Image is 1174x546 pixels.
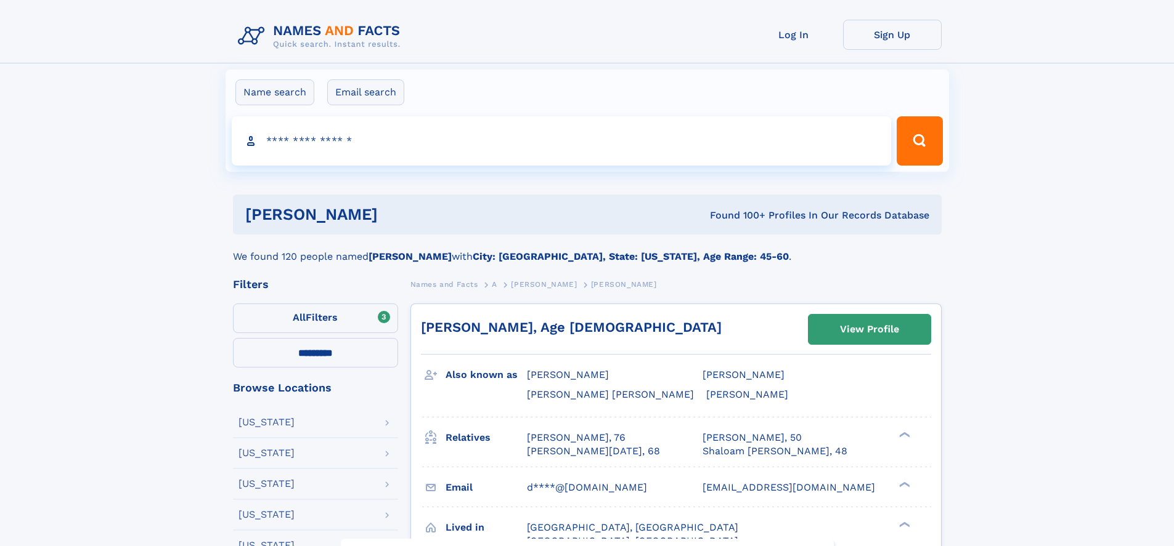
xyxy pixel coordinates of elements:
label: Email search [327,79,404,105]
div: [US_STATE] [238,448,295,458]
a: [PERSON_NAME] [511,276,577,292]
a: Shaloam [PERSON_NAME], 48 [703,444,847,458]
a: [PERSON_NAME], Age [DEMOGRAPHIC_DATA] [421,319,722,335]
b: [PERSON_NAME] [369,251,452,262]
h1: [PERSON_NAME] [245,207,544,222]
a: View Profile [809,315,931,344]
span: [PERSON_NAME] [591,280,657,289]
div: [US_STATE] [238,417,295,427]
span: [PERSON_NAME] [511,280,577,289]
h3: Also known as [446,364,527,385]
div: We found 120 people named with . [233,235,942,264]
a: [PERSON_NAME], 76 [527,431,626,444]
a: A [492,276,497,292]
div: ❯ [896,430,911,438]
img: Logo Names and Facts [233,20,410,53]
a: Log In [744,20,843,50]
span: [GEOGRAPHIC_DATA], [GEOGRAPHIC_DATA] [527,521,738,533]
span: [EMAIL_ADDRESS][DOMAIN_NAME] [703,481,875,493]
button: Search Button [897,116,942,166]
div: View Profile [840,315,899,343]
div: Browse Locations [233,382,398,393]
a: Names and Facts [410,276,478,292]
a: Sign Up [843,20,942,50]
div: ❯ [896,520,911,528]
a: [PERSON_NAME][DATE], 68 [527,444,660,458]
label: Filters [233,303,398,333]
div: [US_STATE] [238,479,295,489]
div: Filters [233,279,398,290]
h3: Lived in [446,517,527,538]
span: [PERSON_NAME] [PERSON_NAME] [527,388,694,400]
div: ❯ [896,480,911,488]
span: [PERSON_NAME] [703,369,785,380]
input: search input [232,116,892,166]
h3: Relatives [446,427,527,448]
label: Name search [235,79,314,105]
div: [US_STATE] [238,510,295,520]
span: [PERSON_NAME] [527,369,609,380]
div: Found 100+ Profiles In Our Records Database [544,209,929,222]
a: [PERSON_NAME], 50 [703,431,802,444]
b: City: [GEOGRAPHIC_DATA], State: [US_STATE], Age Range: 45-60 [473,251,789,262]
span: [PERSON_NAME] [706,388,788,400]
span: A [492,280,497,289]
h3: Email [446,477,527,498]
span: All [293,311,306,323]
